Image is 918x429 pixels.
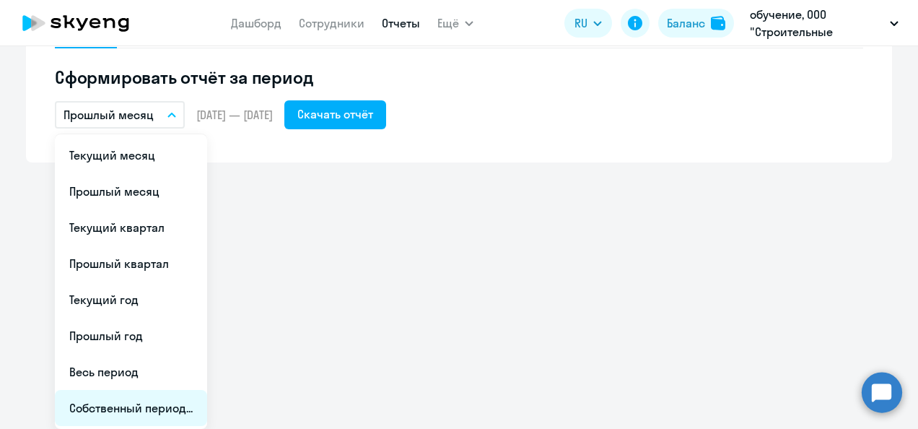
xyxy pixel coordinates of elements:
img: balance [711,16,725,30]
button: RU [564,9,612,38]
button: Скачать отчёт [284,100,386,129]
button: Прошлый месяц [55,101,185,129]
p: обучение, ООО "Строительные системы" [750,6,884,40]
button: обучение, ООО "Строительные системы" [743,6,906,40]
ul: Ещё [55,134,207,429]
button: Ещё [437,9,473,38]
button: Балансbalance [658,9,734,38]
p: Прошлый месяц [64,106,154,123]
span: RU [574,14,587,32]
span: Ещё [437,14,459,32]
h5: Сформировать отчёт за период [55,66,863,89]
a: Дашборд [231,16,281,30]
a: Отчеты [382,16,420,30]
span: [DATE] — [DATE] [196,107,273,123]
div: Скачать отчёт [297,105,373,123]
div: Баланс [667,14,705,32]
a: Сотрудники [299,16,364,30]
